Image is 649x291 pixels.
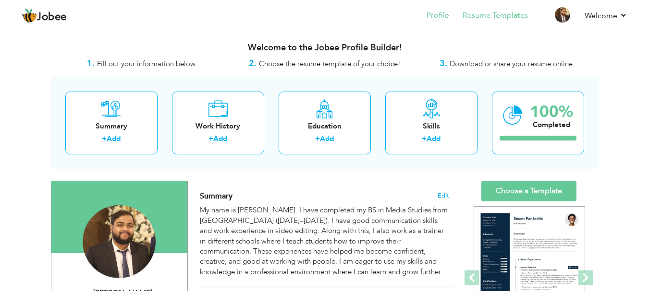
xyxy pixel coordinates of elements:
div: My name is [PERSON_NAME]. I have completed my BS in Media Studies from [GEOGRAPHIC_DATA] ([DATE]–... [200,205,449,277]
label: + [315,134,320,144]
strong: 3. [440,58,447,70]
a: Welcome [585,10,627,22]
span: Download or share your resume online. [450,59,575,69]
a: Add [320,134,334,143]
label: + [422,134,427,144]
a: Add [107,134,121,143]
div: Education [286,121,363,131]
span: Jobee [37,12,67,23]
strong: 1. [87,58,95,70]
span: Edit [438,192,449,199]
a: Resume Templates [463,10,528,21]
h4: Adding a summary is a quick and easy way to highlight your experience and interests. [200,191,449,201]
label: + [208,134,213,144]
img: Ibrahim Hasan [83,205,156,278]
a: Jobee [22,8,67,23]
img: jobee.io [22,8,37,23]
div: Completed [530,120,573,130]
div: Work History [180,121,257,131]
label: + [102,134,107,144]
a: Choose a Template [481,181,576,201]
a: Profile [427,10,449,21]
h3: Welcome to the Jobee Profile Builder! [51,43,599,53]
span: Choose the resume template of your choice! [259,59,401,69]
div: Summary [73,121,150,131]
span: Summary [200,191,233,201]
a: Add [427,134,441,143]
span: Fill out your information below. [97,59,197,69]
div: Skills [393,121,470,131]
a: Add [213,134,227,143]
div: 100% [530,104,573,120]
img: Profile Img [555,7,570,23]
strong: 2. [249,58,257,70]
